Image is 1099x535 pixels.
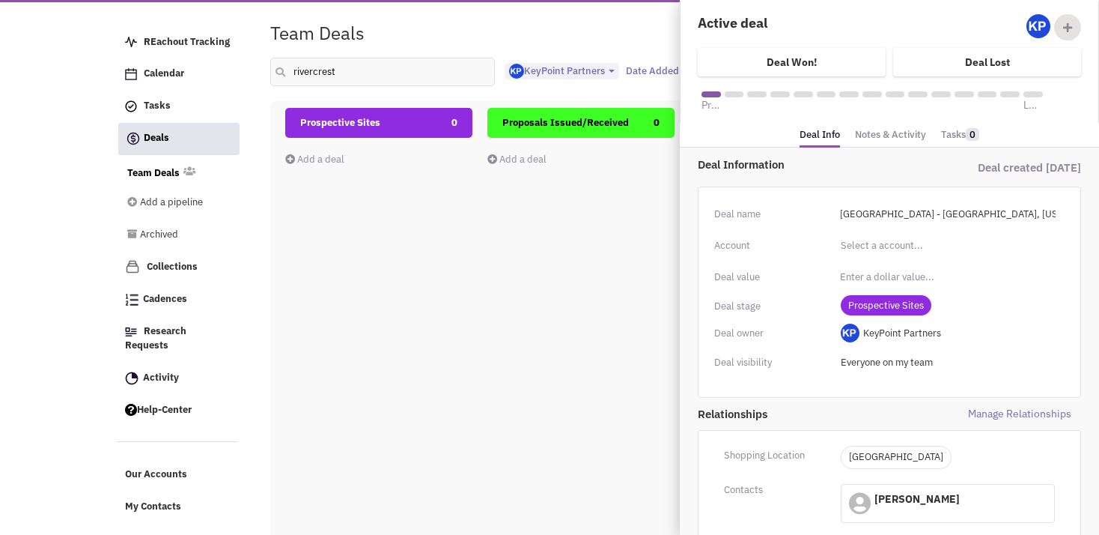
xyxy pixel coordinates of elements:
a: My Contacts [118,493,239,522]
div: Deal name [714,205,831,224]
span: Our Accounts [125,468,187,481]
a: Add a pipeline [127,189,219,217]
a: Calendar [118,60,239,88]
img: icon-deals.svg [126,130,141,148]
div: Deal visibility [714,353,831,372]
div: Deal owner [714,324,831,343]
img: icon-tasks.png [125,100,137,112]
a: Team Deals [127,166,180,181]
a: REachout Tracking [118,28,239,57]
span: Calendar [144,67,184,80]
img: Gp5tB00MpEGTGSMiAkF79g.png [1026,14,1050,38]
h1: Team Deals [270,23,365,43]
img: Research.png [125,327,137,336]
span: Prospective Sites [841,295,931,315]
input: Enter a deal name... [831,202,1065,226]
a: Cadences [118,285,239,314]
span: REachout Tracking [144,35,230,48]
a: Our Accounts [118,461,239,489]
span: My Contacts [125,501,181,513]
a: Add a deal [487,153,547,166]
input: Search deals [270,58,495,86]
span: Cadences [143,293,187,306]
input: Enter a dollar value... [831,265,1065,289]
h4: Active deal [698,14,880,31]
a: Deal Info [800,124,840,148]
div: Deal value [714,267,831,287]
img: icon-collection-lavender.png [125,259,140,274]
a: Collections [118,253,239,282]
div: Account [714,236,831,256]
img: Gp5tB00MpEGTGSMiAkF79g.png [509,64,524,79]
h4: Deal Won! [767,55,817,69]
input: Select a account... [841,234,969,258]
span: KeyPoint Partners [509,64,605,77]
div: Shopping Location [714,446,831,465]
img: Calendar.png [125,68,137,80]
h4: Deal Lost [965,55,1010,69]
a: Tasks [941,124,979,146]
img: help.png [125,404,137,416]
span: Lease executed [1023,97,1043,112]
span: KeyPoint Partners [863,327,941,339]
a: Notes & Activity [855,124,926,146]
input: Select a privacy option... [841,351,1055,375]
span: Proposals Issued/Received [502,116,629,129]
a: Help-Center [118,396,239,425]
a: Tasks [118,92,239,121]
a: Archived [127,221,219,250]
a: Add a deal [285,153,344,166]
span: 0 [966,128,979,141]
div: Deal stage [714,297,831,316]
button: Date Added [621,63,695,79]
span: Date Added [626,64,679,77]
div: Add Collaborator [1054,14,1081,40]
img: Activity.png [125,372,138,385]
div: Deal Information [698,157,889,172]
span: Prospective Sites [300,116,380,129]
span: Manage Relationships [889,406,1081,422]
span: 0 [451,108,457,138]
span: Relationships [698,406,889,422]
a: Deals [118,123,240,155]
span: Tasks [144,100,171,112]
div: Deal created [DATE] [889,157,1081,179]
span: Research Requests [125,325,186,352]
a: Activity [118,364,239,393]
span: Collections [147,260,198,273]
span: [PERSON_NAME] [874,492,960,506]
span: Activity [143,371,179,384]
a: Research Requests [118,318,239,360]
span: 0 [654,108,660,138]
span: Prospective Sites [701,97,721,112]
div: Contacts [714,480,831,500]
img: Cadences_logo.png [125,294,138,306]
button: KeyPoint Partners [505,63,619,80]
a: [GEOGRAPHIC_DATA] [849,450,943,465]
